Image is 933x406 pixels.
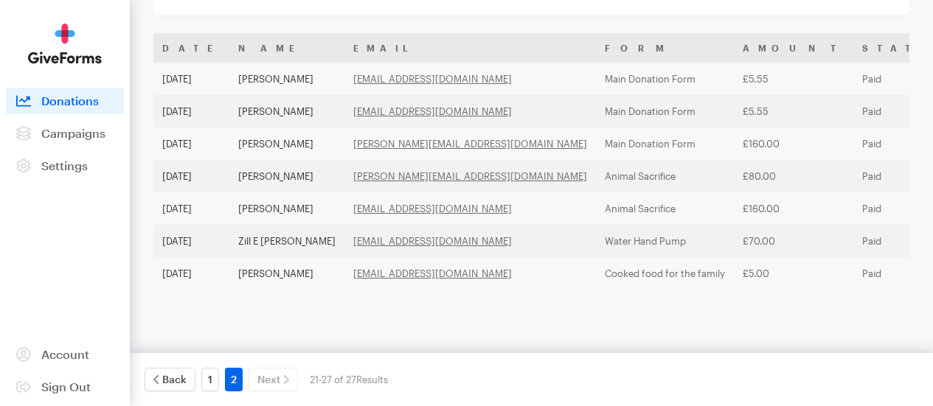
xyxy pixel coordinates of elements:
a: Campaigns [6,120,124,147]
span: Donations [41,94,99,108]
th: Date [153,33,229,63]
a: [EMAIL_ADDRESS][DOMAIN_NAME] [353,235,512,247]
td: Main Donation Form [596,63,734,95]
img: GiveForms [28,24,102,64]
td: Zill E [PERSON_NAME] [229,225,344,257]
td: [PERSON_NAME] [229,63,344,95]
th: Name [229,33,344,63]
span: Sign Out [41,379,91,393]
a: 1 [201,368,219,391]
span: Back [162,371,187,388]
td: [PERSON_NAME] [229,127,344,160]
td: [DATE] [153,160,229,192]
td: Main Donation Form [596,95,734,127]
th: Amount [734,33,853,63]
td: [PERSON_NAME] [229,192,344,225]
td: [DATE] [153,63,229,95]
td: Water Hand Pump [596,225,734,257]
td: £5.55 [734,63,853,95]
td: [DATE] [153,225,229,257]
a: [EMAIL_ADDRESS][DOMAIN_NAME] [353,203,512,214]
td: Main Donation Form [596,127,734,160]
span: Settings [41,158,88,172]
span: Campaigns [41,126,105,140]
td: [DATE] [153,95,229,127]
a: Settings [6,153,124,179]
a: [PERSON_NAME][EMAIL_ADDRESS][DOMAIN_NAME] [353,138,587,150]
td: [PERSON_NAME] [229,257,344,290]
a: [PERSON_NAME][EMAIL_ADDRESS][DOMAIN_NAME] [353,170,587,182]
td: [PERSON_NAME] [229,160,344,192]
a: Donations [6,88,124,114]
td: Animal Sacrifice [596,192,734,225]
span: Results [356,374,388,385]
div: 21-27 of 27 [310,368,388,391]
a: Sign Out [6,374,124,400]
a: Back [145,368,195,391]
td: [DATE] [153,192,229,225]
td: £80.00 [734,160,853,192]
span: Account [41,347,89,361]
td: £160.00 [734,192,853,225]
td: £5.55 [734,95,853,127]
td: £70.00 [734,225,853,257]
a: [EMAIL_ADDRESS][DOMAIN_NAME] [353,105,512,117]
th: Form [596,33,734,63]
a: [EMAIL_ADDRESS][DOMAIN_NAME] [353,267,512,279]
td: [DATE] [153,257,229,290]
td: Animal Sacrifice [596,160,734,192]
td: Cooked food for the family [596,257,734,290]
td: £5.00 [734,257,853,290]
td: £160.00 [734,127,853,160]
a: Account [6,341,124,368]
td: [DATE] [153,127,229,160]
th: Email [344,33,596,63]
a: [EMAIL_ADDRESS][DOMAIN_NAME] [353,73,512,85]
td: [PERSON_NAME] [229,95,344,127]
